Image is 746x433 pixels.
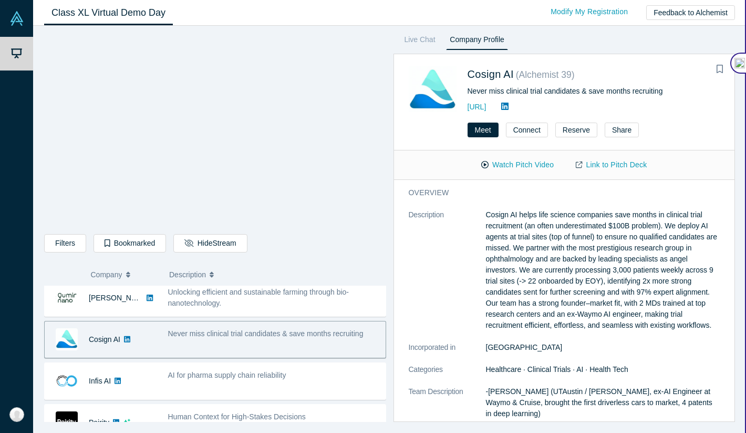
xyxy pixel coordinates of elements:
button: Bookmark [712,62,727,77]
button: Meet [468,123,499,137]
iframe: Alchemist Class XL Demo Day: Vault [45,34,386,226]
button: Watch Pitch Video [470,156,565,174]
span: Unlocking efficient and sustainable farming through bio-nanotechnology. [168,288,349,307]
span: Description [169,264,206,286]
span: Never miss clinical trial candidates & save months recruiting [168,329,364,338]
img: Infis AI's Logo [56,370,78,392]
svg: dsa ai sparkles [123,419,130,426]
a: Link to Pitch Deck [565,156,658,174]
a: Class XL Virtual Demo Day [44,1,173,25]
a: [PERSON_NAME] [89,294,149,302]
dt: Description [409,209,486,342]
button: Reserve [555,123,597,137]
div: Never miss clinical trial candidates & save months recruiting [468,86,720,97]
p: Cosign AI helps life science companies save months in clinical trial recruitment (an often undere... [486,209,720,331]
a: Company Profile [446,33,507,50]
a: Cosign AI [468,68,514,80]
button: Connect [506,123,548,137]
img: Carlos Perez-Pla [Plug and Play]'s Account [9,407,24,422]
h3: overview [409,187,706,198]
img: Cosign AI's Logo [56,328,78,350]
span: Human Context for High-Stakes Decisions [168,412,306,421]
span: AI for pharma supply chain reliability [168,371,286,379]
button: Bookmarked [94,234,166,253]
img: Qumir Nano's Logo [56,287,78,309]
span: Healthcare · Clinical Trials · AI · Health Tech [486,365,628,374]
button: Description [169,264,379,286]
p: -[PERSON_NAME] (UTAustin / [PERSON_NAME], ex-AI Engineer at Waymo & Cruise, brought the first dri... [486,386,720,419]
a: Infis AI [89,377,111,385]
button: Company [91,264,159,286]
button: Share [605,123,639,137]
span: Company [91,264,122,286]
small: ( Alchemist 39 ) [516,69,575,80]
img: Alchemist Vault Logo [9,11,24,26]
button: Feedback to Alchemist [646,5,735,20]
a: Pairity [89,418,109,427]
dt: Incorporated in [409,342,486,364]
a: Live Chat [401,33,439,50]
button: Filters [44,234,86,253]
a: [URL] [468,103,486,111]
a: Cosign AI [89,335,120,344]
dt: Categories [409,364,486,386]
img: Cosign AI's Logo [409,66,457,114]
a: Modify My Registration [540,3,639,21]
dd: [GEOGRAPHIC_DATA] [486,342,720,353]
button: HideStream [173,234,247,253]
